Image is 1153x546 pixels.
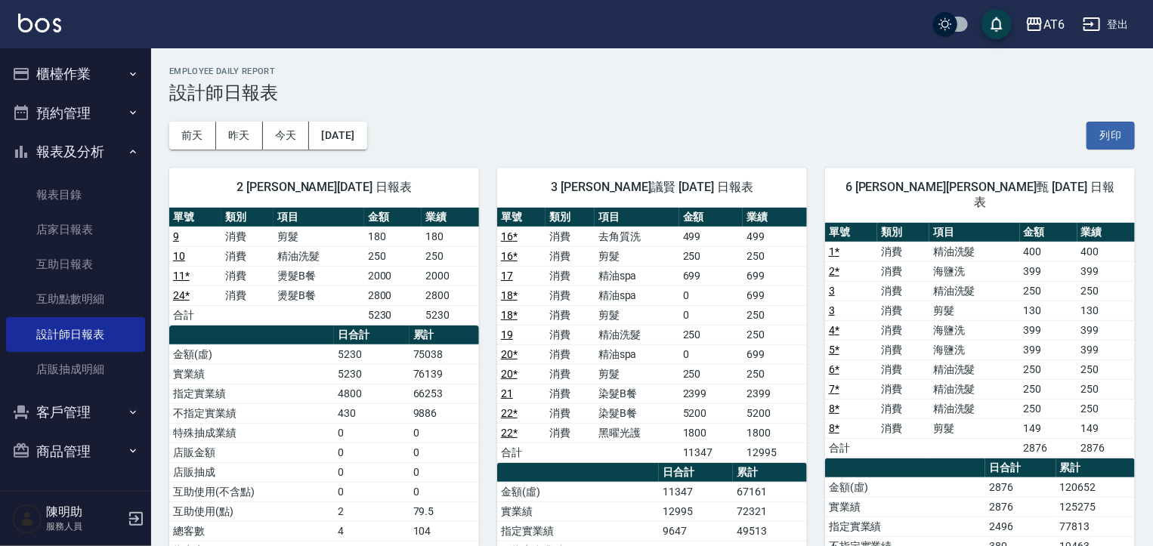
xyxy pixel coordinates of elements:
td: 2000 [422,266,479,285]
button: 報表及分析 [6,132,145,171]
td: 250 [1020,359,1077,379]
th: 日合計 [659,463,733,483]
td: 海鹽洗 [929,340,1020,359]
button: 今天 [263,122,310,150]
img: Person [12,504,42,534]
h2: Employee Daily Report [169,66,1135,76]
td: 699 [743,266,807,285]
td: 400 [1077,242,1135,261]
th: 日合計 [334,325,410,345]
td: 燙髮B餐 [274,266,364,285]
td: 精油洗髮 [929,399,1020,418]
td: 海鹽洗 [929,261,1020,281]
td: 消費 [221,246,274,266]
td: 250 [743,305,807,325]
td: 燙髮B餐 [274,285,364,305]
td: 金額(虛) [169,344,334,364]
td: 4800 [334,384,410,403]
td: 不指定實業績 [169,403,334,423]
button: 客戶管理 [6,393,145,432]
td: 精油洗髮 [929,379,1020,399]
th: 項目 [929,223,1020,242]
td: 消費 [546,384,594,403]
td: 130 [1020,301,1077,320]
p: 服務人員 [46,520,123,533]
td: 0 [334,443,410,462]
td: 精油spa [595,285,679,305]
th: 金額 [364,208,422,227]
td: 金額(虛) [497,482,659,501]
td: 250 [679,325,743,344]
td: 指定實業績 [825,517,985,536]
button: 預約管理 [6,94,145,133]
td: 5230 [334,344,410,364]
th: 項目 [595,208,679,227]
td: 49513 [733,521,807,541]
a: 3 [829,285,835,297]
a: 19 [501,329,513,341]
td: 實業績 [169,364,334,384]
td: 染髮B餐 [595,384,679,403]
button: AT6 [1019,9,1071,40]
th: 累計 [733,463,807,483]
td: 消費 [877,418,929,438]
td: 剪髮 [595,305,679,325]
td: 0 [410,423,479,443]
td: 消費 [546,266,594,285]
td: 2876 [985,477,1056,497]
td: 5230 [334,364,410,384]
table: a dense table [497,208,807,463]
td: 精油洗髮 [929,281,1020,301]
td: 9886 [410,403,479,423]
td: 76139 [410,364,479,384]
td: 消費 [546,403,594,423]
td: 79.5 [410,501,479,521]
td: 399 [1020,320,1077,340]
button: 列印 [1087,122,1135,150]
td: 剪髮 [595,246,679,266]
td: 11347 [659,482,733,501]
button: 登出 [1077,11,1135,39]
td: 1800 [743,423,807,443]
td: 399 [1077,340,1135,359]
td: 0 [334,482,410,501]
button: 昨天 [216,122,263,150]
td: 0 [410,443,479,462]
td: 180 [422,227,479,246]
td: 130 [1077,301,1135,320]
th: 業績 [743,208,807,227]
td: 2876 [985,497,1056,517]
img: Logo [18,14,61,32]
td: 67161 [733,482,807,501]
td: 4 [334,521,410,541]
td: 精油spa [595,344,679,364]
td: 0 [334,462,410,482]
td: 149 [1077,418,1135,438]
td: 250 [1077,281,1135,301]
h3: 設計師日報表 [169,82,1135,103]
td: 消費 [877,242,929,261]
td: 250 [1020,379,1077,399]
button: 前天 [169,122,216,150]
td: 消費 [877,261,929,281]
td: 2800 [364,285,422,305]
td: 消費 [546,246,594,266]
td: 精油洗髮 [929,242,1020,261]
a: 互助點數明細 [6,282,145,316]
td: 399 [1020,340,1077,359]
td: 12995 [743,443,807,462]
td: 消費 [877,320,929,340]
div: AT6 [1043,15,1065,34]
td: 250 [743,325,807,344]
td: 75038 [410,344,479,364]
td: 指定實業績 [497,521,659,541]
td: 12995 [659,501,733,521]
th: 單號 [169,208,221,227]
td: 250 [679,364,743,384]
td: 399 [1077,320,1135,340]
td: 特殊抽成業績 [169,423,334,443]
td: 合計 [169,305,221,325]
td: 250 [1020,399,1077,418]
td: 消費 [877,340,929,359]
span: 3 [PERSON_NAME]議賢 [DATE] 日報表 [515,180,789,195]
